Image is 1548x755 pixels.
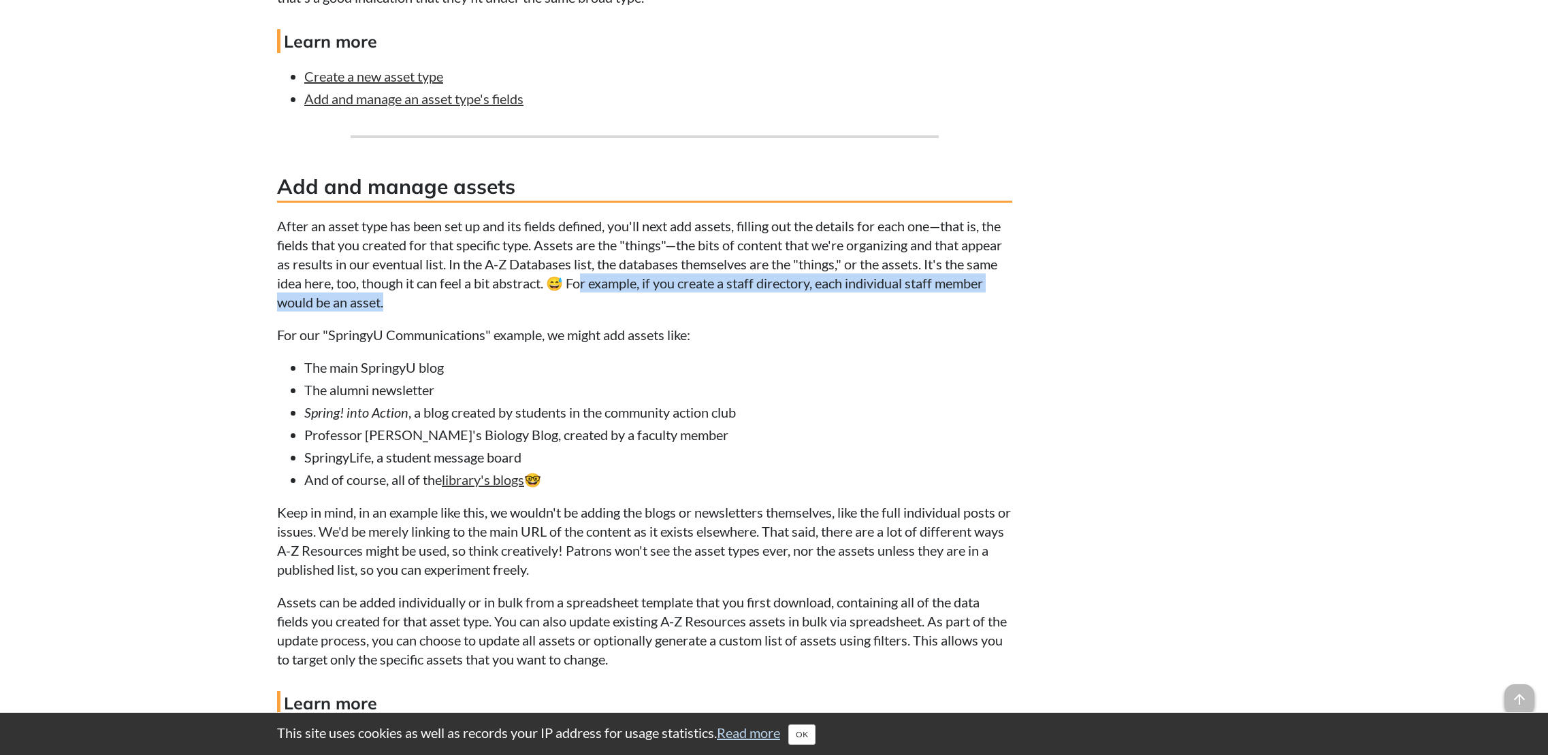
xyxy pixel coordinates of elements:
a: library's blogs [442,471,524,488]
li: The main SpringyU blog [304,358,1012,377]
a: Add and manage an asset type's fields [304,90,523,107]
span: arrow_upward [1504,684,1534,714]
li: , a blog created by students in the community action club [304,403,1012,422]
p: Assets can be added individually or in bulk from a spreadsheet template that you first download, ... [277,592,1012,669]
li: The alumni newsletter [304,380,1012,399]
p: After an asset type has been set up and its fields defined, you'll next add assets, filling out t... [277,216,1012,312]
a: Read more [717,724,780,741]
li: SpringyLife, a student message board [304,448,1012,467]
div: This site uses cookies as well as records your IP address for usage statistics. [263,723,1285,745]
h4: Learn more [277,29,1012,53]
li: Professor [PERSON_NAME]'s Biology Blog, created by a faculty member [304,425,1012,444]
h4: Learn more [277,691,1012,715]
li: And of course, all of the 🤓 [304,470,1012,489]
em: Spring! into Action [304,404,408,420]
p: For our "SpringyU Communications" example, we might add assets like: [277,325,1012,344]
h3: Add and manage assets [277,172,1012,203]
a: Create a new asset type [304,68,443,84]
p: Keep in mind, in an example like this, we wouldn't be adding the blogs or newsletters themselves,... [277,503,1012,579]
a: arrow_upward [1504,686,1534,702]
button: Close [788,724,816,745]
